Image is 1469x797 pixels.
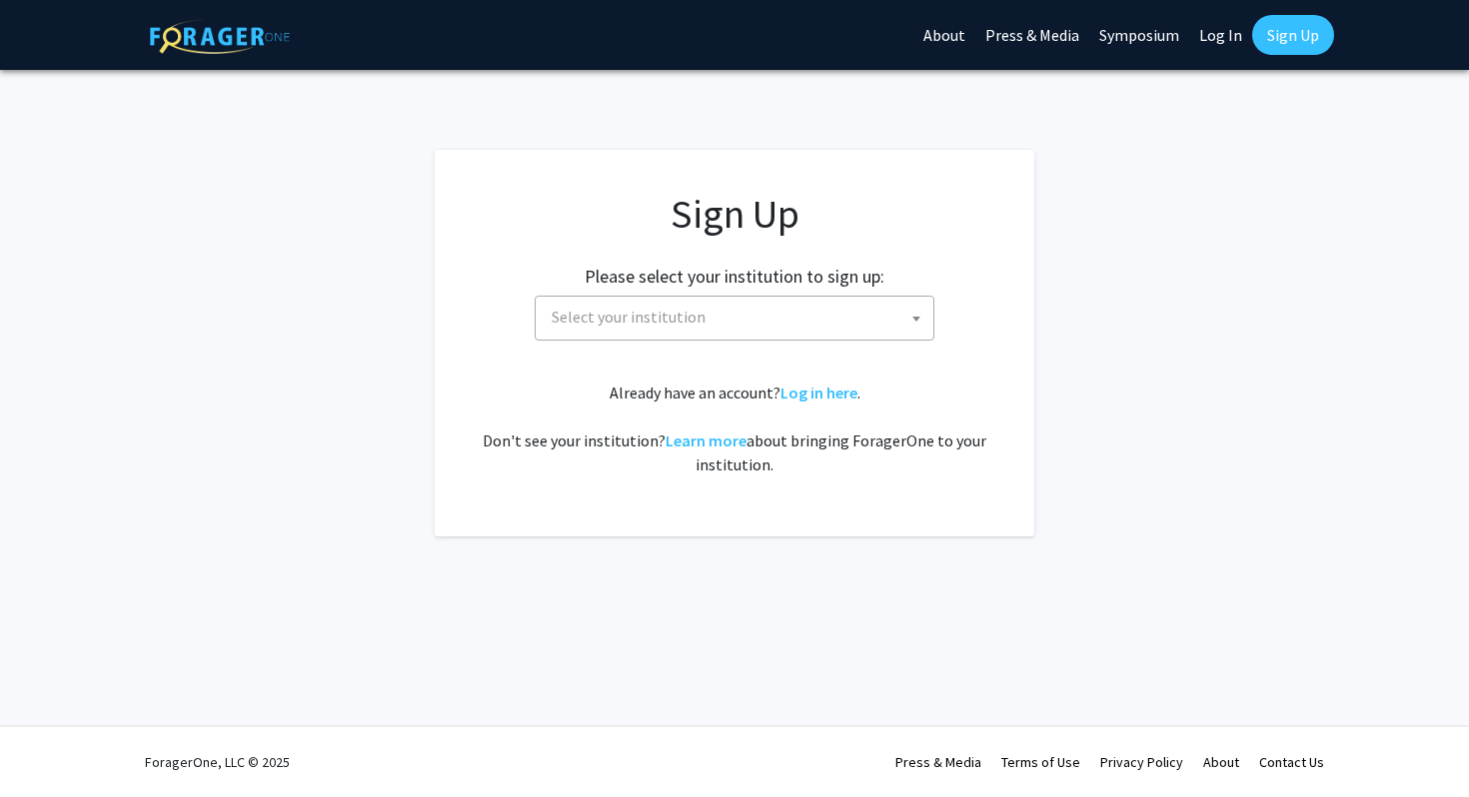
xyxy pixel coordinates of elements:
[544,297,933,338] span: Select your institution
[475,381,994,476] div: Already have an account? . Don't see your institution? about bringing ForagerOne to your institut...
[1203,753,1239,771] a: About
[585,266,884,288] h2: Please select your institution to sign up:
[1100,753,1183,771] a: Privacy Policy
[1259,753,1324,771] a: Contact Us
[145,727,290,797] div: ForagerOne, LLC © 2025
[535,296,934,341] span: Select your institution
[666,430,746,450] a: Learn more about bringing ForagerOne to your institution
[1001,753,1080,771] a: Terms of Use
[1252,15,1334,55] a: Sign Up
[780,383,857,402] a: Log in here
[895,753,981,771] a: Press & Media
[475,190,994,238] h1: Sign Up
[150,19,290,54] img: ForagerOne Logo
[552,307,706,327] span: Select your institution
